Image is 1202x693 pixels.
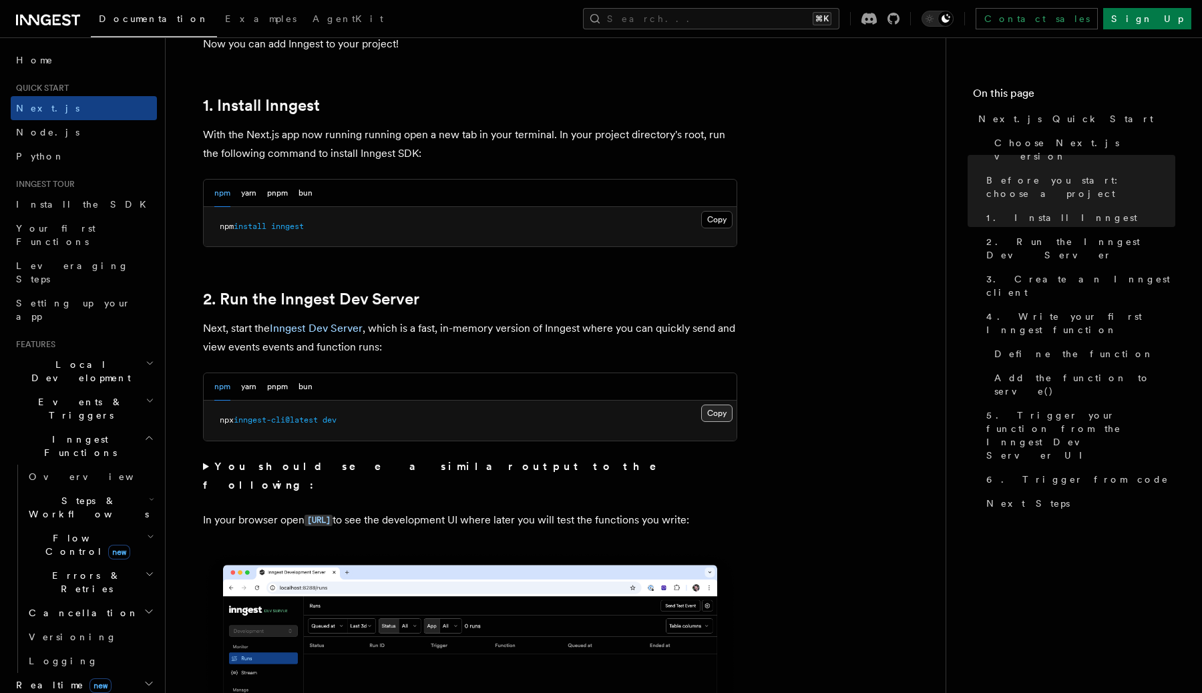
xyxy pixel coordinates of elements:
[298,373,313,401] button: bun
[989,366,1175,403] a: Add the function to serve()
[11,254,157,291] a: Leveraging Steps
[16,103,79,113] span: Next.js
[976,8,1098,29] a: Contact sales
[203,319,737,357] p: Next, start the , which is a fast, in-memory version of Inngest where you can quickly send and vi...
[11,353,157,390] button: Local Development
[981,206,1175,230] a: 1. Install Inngest
[225,13,296,24] span: Examples
[981,491,1175,515] a: Next Steps
[23,649,157,673] a: Logging
[986,473,1169,486] span: 6. Trigger from code
[11,144,157,168] a: Python
[23,489,157,526] button: Steps & Workflows
[203,460,675,491] strong: You should see a similar output to the following:
[23,531,147,558] span: Flow Control
[981,304,1175,342] a: 4. Write your first Inngest function
[986,235,1175,262] span: 2. Run the Inngest Dev Server
[994,347,1154,361] span: Define the function
[89,678,112,693] span: new
[241,180,256,207] button: yarn
[241,373,256,401] button: yarn
[267,180,288,207] button: pnpm
[220,415,234,425] span: npx
[981,467,1175,491] a: 6. Trigger from code
[973,107,1175,131] a: Next.js Quick Start
[11,192,157,216] a: Install the SDK
[813,12,831,25] kbd: ⌘K
[203,96,320,115] a: 1. Install Inngest
[305,513,333,526] a: [URL]
[986,409,1175,462] span: 5. Trigger your function from the Inngest Dev Server UI
[16,199,154,210] span: Install the SDK
[16,298,131,322] span: Setting up your app
[11,465,157,673] div: Inngest Functions
[583,8,839,29] button: Search...⌘K
[203,290,419,308] a: 2. Run the Inngest Dev Server
[981,403,1175,467] a: 5. Trigger your function from the Inngest Dev Server UI
[23,606,139,620] span: Cancellation
[16,127,79,138] span: Node.js
[23,494,149,521] span: Steps & Workflows
[214,180,230,207] button: npm
[305,4,391,36] a: AgentKit
[11,96,157,120] a: Next.js
[203,126,737,163] p: With the Next.js app now running running open a new tab in your terminal. In your project directo...
[23,569,145,596] span: Errors & Retries
[23,563,157,601] button: Errors & Retries
[16,260,129,284] span: Leveraging Steps
[981,267,1175,304] a: 3. Create an Inngest client
[29,471,166,482] span: Overview
[234,415,318,425] span: inngest-cli@latest
[994,371,1175,398] span: Add the function to serve()
[701,211,733,228] button: Copy
[989,342,1175,366] a: Define the function
[986,497,1070,510] span: Next Steps
[267,373,288,401] button: pnpm
[203,457,737,495] summary: You should see a similar output to the following:
[11,291,157,328] a: Setting up your app
[11,83,69,93] span: Quick start
[11,390,157,427] button: Events & Triggers
[11,48,157,72] a: Home
[986,174,1175,200] span: Before you start: choose a project
[217,4,305,36] a: Examples
[91,4,217,37] a: Documentation
[99,13,209,24] span: Documentation
[203,511,737,530] p: In your browser open to see the development UI where later you will test the functions you write:
[11,179,75,190] span: Inngest tour
[29,656,98,666] span: Logging
[11,433,144,459] span: Inngest Functions
[305,515,333,526] code: [URL]
[973,85,1175,107] h4: On this page
[271,222,304,231] span: inngest
[11,216,157,254] a: Your first Functions
[989,131,1175,168] a: Choose Next.js version
[214,373,230,401] button: npm
[986,211,1137,224] span: 1. Install Inngest
[23,526,157,563] button: Flow Controlnew
[23,625,157,649] a: Versioning
[1103,8,1191,29] a: Sign Up
[323,415,337,425] span: dev
[29,632,117,642] span: Versioning
[313,13,383,24] span: AgentKit
[994,136,1175,163] span: Choose Next.js version
[298,180,313,207] button: bun
[986,272,1175,299] span: 3. Create an Inngest client
[23,465,157,489] a: Overview
[16,53,53,67] span: Home
[11,120,157,144] a: Node.js
[981,168,1175,206] a: Before you start: choose a project
[220,222,234,231] span: npm
[11,395,146,422] span: Events & Triggers
[11,339,55,350] span: Features
[978,112,1153,126] span: Next.js Quick Start
[986,310,1175,336] span: 4. Write your first Inngest function
[11,678,112,692] span: Realtime
[11,358,146,385] span: Local Development
[922,11,954,27] button: Toggle dark mode
[23,601,157,625] button: Cancellation
[981,230,1175,267] a: 2. Run the Inngest Dev Server
[108,545,130,559] span: new
[16,223,95,247] span: Your first Functions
